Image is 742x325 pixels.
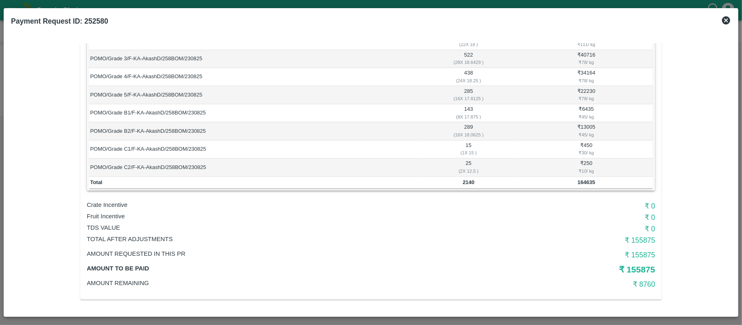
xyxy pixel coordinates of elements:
div: ( 22 X 18 ) [419,41,518,48]
div: ( 24 X 18.25 ) [419,77,518,84]
td: 25 [418,158,520,176]
div: ( 8 X 17.875 ) [419,113,518,121]
div: ₹ 30 / kg [521,149,652,156]
td: POMO/Grade B1/F-KA-AkashD/258BOM/230825 [89,104,418,122]
div: ₹ 45 / kg [521,131,652,138]
h6: ₹ 155875 [466,235,655,246]
td: POMO/Grade 3/F-KA-AkashD/258BOM/230825 [89,50,418,68]
td: ₹ 6435 [520,104,653,122]
b: Total [90,179,102,185]
div: ( 16 X 18.0625 ) [419,131,518,138]
td: ₹ 22230 [520,86,653,104]
td: POMO/Grade B2/F-KA-AkashD/258BOM/230825 [89,122,418,140]
div: ₹ 45 / kg [521,113,652,121]
p: Amount to be paid [87,264,466,273]
td: 143 [418,104,520,122]
div: ( 28 X 18.6429 ) [419,59,518,66]
b: Payment Request ID: 252580 [11,17,108,25]
h6: ₹ 0 [466,200,655,212]
div: ₹ 78 / kg [521,59,652,66]
td: 289 [418,122,520,140]
div: ( 16 X 17.8125 ) [419,95,518,102]
b: 2140 [463,179,475,185]
td: POMO/Grade C2/F-KA-AkashD/258BOM/230825 [89,158,418,176]
td: POMO/Grade 5/F-KA-AkashD/258BOM/230825 [89,86,418,104]
p: Crate Incentive [87,200,466,209]
td: POMO/Grade C1/F-KA-AkashD/258BOM/230825 [89,141,418,158]
td: ₹ 40716 [520,50,653,68]
div: ( 2 X 12.5 ) [419,167,518,175]
p: Amount Remaining [87,279,466,288]
td: 522 [418,50,520,68]
h6: ₹ 155875 [466,249,655,261]
td: ₹ 250 [520,158,653,176]
b: 164635 [577,179,595,185]
p: Fruit Incentive [87,212,466,221]
div: ( 1 X 15 ) [419,149,518,156]
td: ₹ 450 [520,141,653,158]
h5: ₹ 155875 [466,264,655,275]
td: 438 [418,68,520,86]
td: 15 [418,141,520,158]
p: Total After adjustments [87,235,466,244]
td: POMO/Grade 4/F-KA-AkashD/258BOM/230825 [89,68,418,86]
p: TDS VALUE [87,223,466,232]
p: Amount Requested in this PR [87,249,466,258]
td: ₹ 34164 [520,68,653,86]
td: ₹ 13005 [520,122,653,140]
td: 285 [418,86,520,104]
h6: ₹ 8760 [466,279,655,290]
div: ₹ 111 / kg [521,41,652,48]
h6: ₹ 0 [466,223,655,235]
div: ₹ 10 / kg [521,167,652,175]
h6: ₹ 0 [466,212,655,223]
div: ₹ 78 / kg [521,77,652,84]
div: ₹ 78 / kg [521,95,652,102]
